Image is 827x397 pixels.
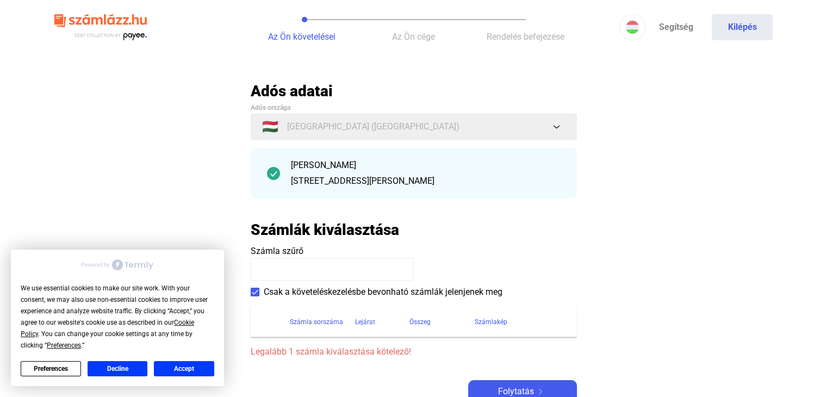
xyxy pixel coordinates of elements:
[290,315,343,328] div: Számla sorszáma
[291,159,561,172] div: [PERSON_NAME]
[475,315,507,328] div: Számlakép
[475,315,564,328] div: Számlakép
[11,250,224,386] div: Cookie Consent Prompt
[291,175,561,188] div: [STREET_ADDRESS][PERSON_NAME]
[21,283,214,351] div: We use essential cookies to make our site work. With your consent, we may also use non-essential ...
[287,120,459,133] span: [GEOGRAPHIC_DATA] ([GEOGRAPHIC_DATA])
[487,32,564,42] span: Rendelés befejezése
[355,315,375,328] div: Lejárat
[409,315,475,328] div: Összeg
[251,114,577,140] button: 🇭🇺[GEOGRAPHIC_DATA] ([GEOGRAPHIC_DATA])
[355,315,409,328] div: Lejárat
[88,361,148,376] button: Decline
[251,246,303,256] span: Számla szűrő
[21,361,81,376] button: Preferences
[290,315,355,328] div: Számla sorszáma
[251,104,290,111] span: Adós országa
[392,32,435,42] span: Az Ön cége
[21,319,194,338] span: Cookie Policy
[154,361,214,376] button: Accept
[267,167,280,180] img: checkmark-darker-green-circle
[251,82,577,101] h2: Adós adatai
[251,345,577,358] span: Legalább 1 számla kiválasztása kötelező!
[262,120,278,133] span: 🇭🇺
[268,32,335,42] span: Az Ön követelései
[409,315,431,328] div: Összeg
[251,220,399,239] h2: Számlák kiválasztása
[712,14,773,40] button: Kilépés
[54,10,147,45] img: szamlazzhu-logo
[619,14,645,40] button: HU
[82,259,153,270] img: Powered by Termly
[534,389,547,394] img: arrow-right-white
[645,14,706,40] a: Segítség
[264,286,502,299] span: Csak a követeléskezelésbe bevonható számlák jelenjenek meg
[626,21,639,34] img: HU
[47,342,81,349] span: Preferences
